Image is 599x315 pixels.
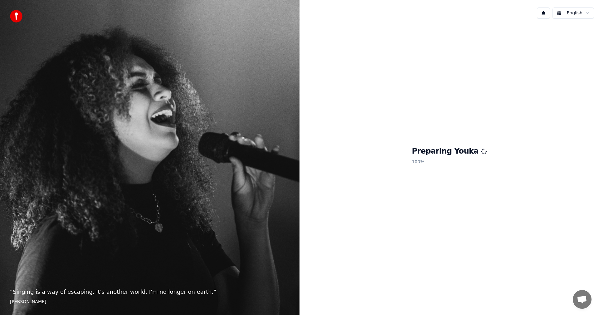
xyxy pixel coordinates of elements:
a: Otevřený chat [573,290,592,309]
img: youka [10,10,22,22]
p: “ Singing is a way of escaping. It's another world. I'm no longer on earth. ” [10,288,290,296]
h1: Preparing Youka [412,146,487,156]
p: 100 % [412,156,487,168]
footer: [PERSON_NAME] [10,299,290,305]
